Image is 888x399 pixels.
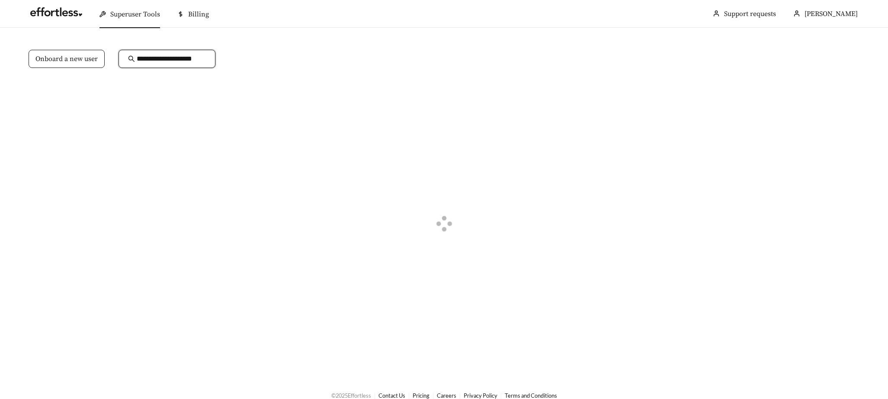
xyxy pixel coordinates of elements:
a: Terms and Conditions [505,392,557,399]
span: © 2025 Effortless [331,392,371,399]
a: Contact Us [378,392,405,399]
button: Onboard a new user [29,50,105,68]
span: search [128,55,135,62]
a: Support requests [724,10,776,18]
span: Superuser Tools [110,10,160,19]
span: Billing [188,10,209,19]
a: Careers [437,392,456,399]
a: Pricing [413,392,430,399]
span: Onboard a new user [35,54,98,64]
span: [PERSON_NAME] [805,10,858,18]
a: Privacy Policy [464,392,497,399]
